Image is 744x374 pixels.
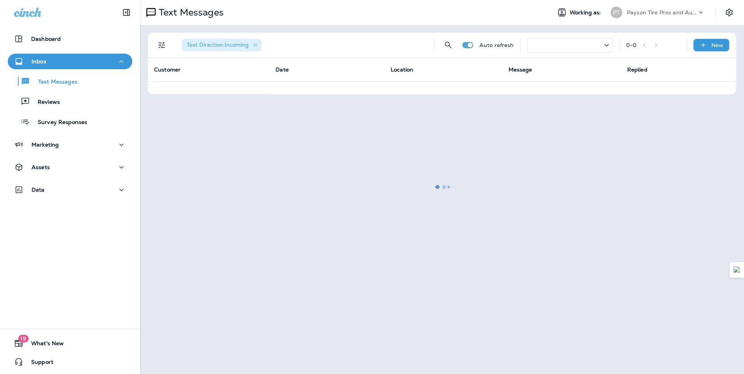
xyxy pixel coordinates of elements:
span: What's New [23,340,64,350]
p: New [711,42,723,48]
button: Support [8,354,132,370]
p: Text Messages [30,79,77,86]
span: 19 [18,335,28,343]
p: Inbox [32,58,46,65]
p: Data [32,187,45,193]
button: Data [8,182,132,197]
button: Marketing [8,137,132,152]
button: Survey Responses [8,114,132,130]
p: Reviews [30,99,60,106]
img: Detect Auto [733,266,740,273]
button: Dashboard [8,31,132,47]
p: Dashboard [31,36,61,42]
button: 19What's New [8,336,132,351]
p: Marketing [32,142,59,148]
p: Assets [32,164,50,170]
button: Collapse Sidebar [116,5,137,20]
button: Reviews [8,93,132,110]
button: Assets [8,159,132,175]
span: Support [23,359,53,368]
p: Survey Responses [30,119,87,126]
button: Inbox [8,54,132,69]
button: Text Messages [8,73,132,89]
